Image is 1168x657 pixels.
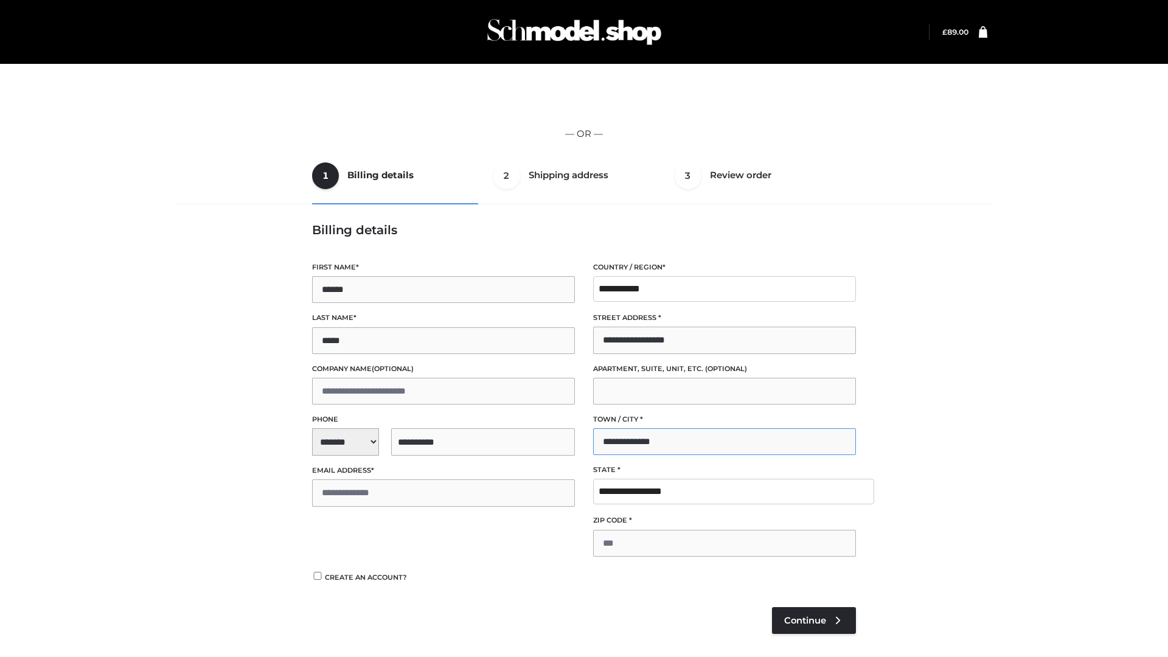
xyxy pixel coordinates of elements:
span: £ [942,27,947,36]
bdi: 89.00 [942,27,968,36]
span: Continue [784,615,826,626]
label: Email address [312,465,575,476]
span: (optional) [705,364,747,373]
a: £89.00 [942,27,968,36]
label: ZIP Code [593,515,856,526]
a: Continue [772,607,856,634]
label: Street address [593,312,856,324]
h3: Billing details [312,223,856,237]
label: Company name [312,363,575,375]
label: Last name [312,312,575,324]
iframe: Secure express checkout frame [178,80,990,114]
label: Country / Region [593,262,856,273]
p: — OR — [181,126,987,142]
label: Phone [312,414,575,425]
label: Town / City [593,414,856,425]
label: First name [312,262,575,273]
span: (optional) [372,364,414,373]
input: Create an account? [312,572,323,580]
img: Schmodel Admin 964 [483,8,666,56]
label: State [593,464,856,476]
label: Apartment, suite, unit, etc. [593,363,856,375]
span: Create an account? [325,573,407,582]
